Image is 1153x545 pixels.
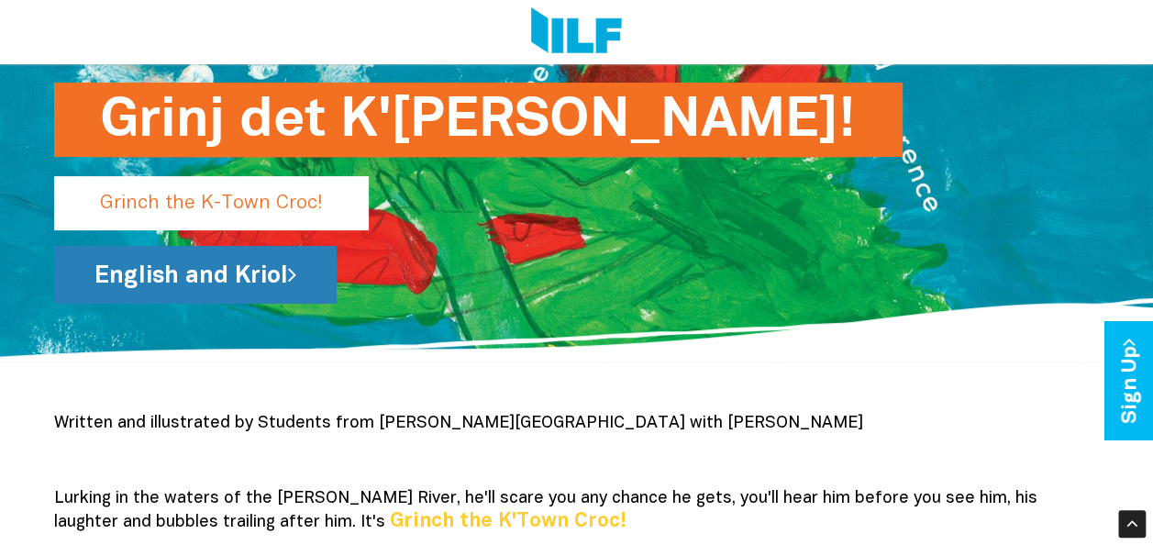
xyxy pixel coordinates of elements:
[390,512,626,530] b: Grinch the K'Town Croc!
[54,186,811,202] a: Grinj det K'[PERSON_NAME]!
[54,176,369,230] p: Grinch the K-Town Croc!
[54,246,337,304] a: English and Kriol
[531,7,622,57] img: Logo
[1118,510,1146,538] div: Scroll Back to Top
[100,83,857,157] h1: Grinj det K'[PERSON_NAME]!
[54,491,1037,530] span: Lurking in the waters of the [PERSON_NAME] River, he'll scare you any chance he gets, you'll hear...
[54,416,863,431] span: Written and illustrated by Students from [PERSON_NAME][GEOGRAPHIC_DATA] with [PERSON_NAME]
